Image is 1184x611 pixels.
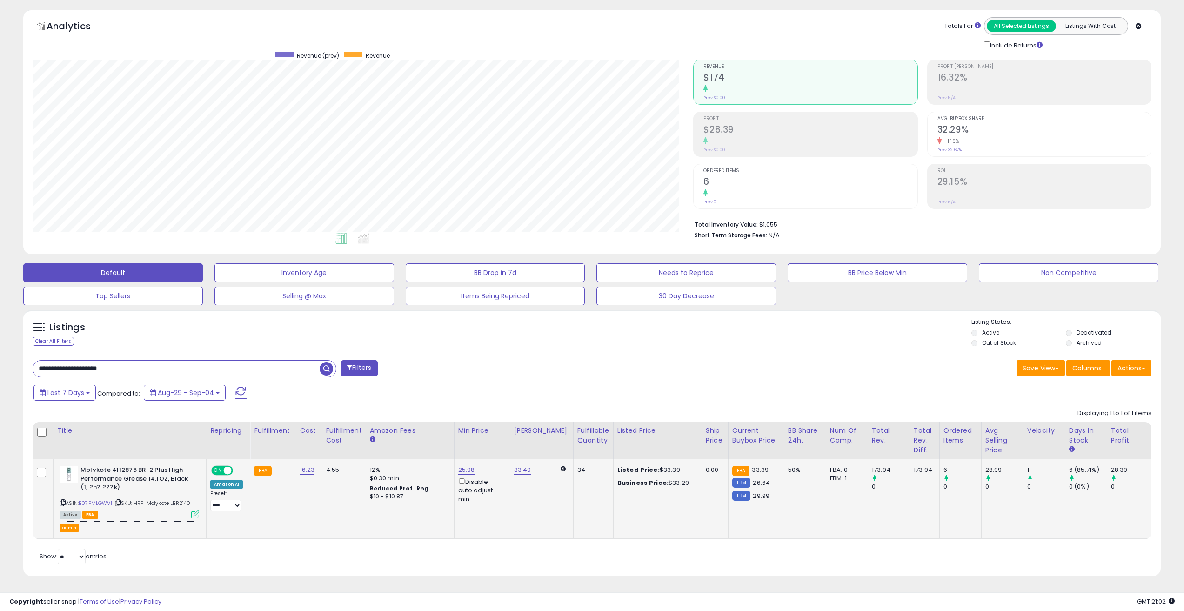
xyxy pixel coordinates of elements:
h5: Listings [49,321,85,334]
div: 0 [985,483,1023,491]
span: Last 7 Days [47,388,84,397]
li: $1,055 [695,218,1144,229]
button: Top Sellers [23,287,203,305]
div: Clear All Filters [33,337,74,346]
div: 1 [1027,466,1065,474]
div: $33.39 [617,466,695,474]
small: Prev: $0.00 [703,147,725,153]
div: Listed Price [617,426,698,436]
div: [PERSON_NAME] [514,426,569,436]
div: 12% [370,466,447,474]
span: Revenue [366,52,390,60]
div: 0 [1111,483,1149,491]
div: $0.30 min [370,474,447,483]
div: 0 [872,483,910,491]
div: ASIN: [60,466,199,517]
button: Inventory Age [214,263,394,282]
div: 28.39 [1111,466,1149,474]
a: Terms of Use [80,597,119,606]
span: Revenue (prev) [297,52,339,60]
span: ROI [937,168,1151,174]
div: Total Rev. Diff. [914,426,936,455]
small: Prev: N/A [937,95,956,101]
div: Current Buybox Price [732,426,780,445]
h2: 29.15% [937,176,1151,189]
span: 29.99 [753,491,769,500]
div: Avg Selling Price [985,426,1019,455]
div: 28.99 [985,466,1023,474]
button: Aug-29 - Sep-04 [144,385,226,401]
div: 4.55 [326,466,359,474]
div: Fulfillable Quantity [577,426,609,445]
div: 0 (0%) [1069,483,1107,491]
button: admin [60,524,79,532]
small: FBM [732,478,750,488]
div: Repricing [210,426,246,436]
button: Non Competitive [979,263,1158,282]
button: Columns [1066,360,1110,376]
label: Deactivated [1077,329,1111,336]
button: All Selected Listings [987,20,1056,32]
span: Avg. Buybox Share [937,116,1151,121]
span: Ordered Items [703,168,917,174]
div: Include Returns [977,40,1054,50]
div: Ordered Items [943,426,977,445]
label: Archived [1077,339,1102,347]
a: 16.23 [300,465,315,475]
div: Amazon AI [210,480,243,489]
div: 173.94 [914,466,932,474]
button: Selling @ Max [214,287,394,305]
button: Filters [341,360,377,376]
small: Prev: N/A [937,199,956,205]
small: -1.16% [942,138,959,145]
span: Profit [PERSON_NAME] [937,64,1151,69]
button: Actions [1111,360,1151,376]
a: Privacy Policy [120,597,161,606]
div: BB Share 24h. [788,426,822,445]
button: Default [23,263,203,282]
div: 173.94 [872,466,910,474]
div: Min Price [458,426,506,436]
button: BB Drop in 7d [406,263,585,282]
img: 31wt4ufm0nL._SL40_.jpg [60,466,78,483]
b: Total Inventory Value: [695,221,758,228]
div: 34 [577,466,606,474]
b: Reduced Prof. Rng. [370,484,431,492]
div: $10 - $10.87 [370,493,447,501]
span: Columns [1072,363,1102,373]
div: $33.29 [617,479,695,487]
div: seller snap | | [9,598,161,606]
div: Fulfillment Cost [326,426,362,445]
small: Days In Stock. [1069,445,1075,454]
a: 25.98 [458,465,475,475]
h2: 32.29% [937,124,1151,137]
label: Out of Stock [982,339,1016,347]
small: FBM [732,491,750,501]
span: Compared to: [97,389,140,398]
div: Amazon Fees [370,426,450,436]
button: Items Being Repriced [406,287,585,305]
span: Revenue [703,64,917,69]
span: Aug-29 - Sep-04 [158,388,214,397]
strong: Copyright [9,597,43,606]
span: Profit [703,116,917,121]
div: 0 [1027,483,1065,491]
h2: $28.39 [703,124,917,137]
div: 0.00 [706,466,721,474]
button: 30 Day Decrease [596,287,776,305]
div: Displaying 1 to 1 of 1 items [1077,409,1151,418]
h2: $174 [703,72,917,85]
label: Active [982,329,999,336]
div: 0 [943,483,981,491]
button: BB Price Below Min [788,263,967,282]
small: Amazon Fees. [370,436,375,444]
span: All listings currently available for purchase on Amazon [60,511,81,519]
b: Short Term Storage Fees: [695,231,767,239]
div: Preset: [210,490,243,511]
div: 6 [943,466,981,474]
b: Molykote 4112876 BR-2 Plus High Performance Grease 14.1OZ, Black (1, ?n? ???k) [80,466,194,494]
small: Prev: $0.00 [703,95,725,101]
button: Listings With Cost [1056,20,1125,32]
span: Show: entries [40,552,107,561]
small: FBA [254,466,271,476]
